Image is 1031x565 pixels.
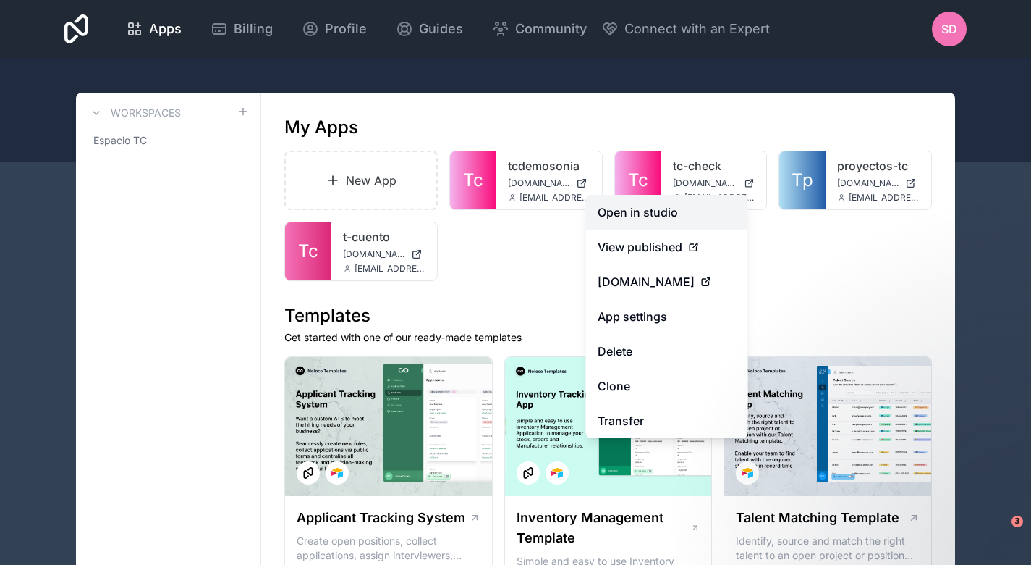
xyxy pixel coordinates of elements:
[849,192,920,204] span: [EMAIL_ADDRESS][DOMAIN_NAME]
[297,534,480,563] p: Create open positions, collect applications, assign interviewers, centralise candidate feedback a...
[515,19,587,39] span: Community
[111,106,181,120] h3: Workspaces
[624,19,770,39] span: Connect with an Expert
[149,19,182,39] span: Apps
[298,240,318,263] span: Tc
[586,369,748,403] a: Clone
[673,157,755,175] a: tc-check
[199,13,284,45] a: Billing
[343,248,425,260] a: [DOMAIN_NAME]
[792,169,813,192] span: Tp
[419,19,463,39] span: Guides
[517,508,690,548] h1: Inventory Management Template
[355,263,425,275] span: [EMAIL_ADDRESS][DOMAIN_NAME]
[1011,516,1023,527] span: 3
[586,230,748,264] a: View published
[284,151,438,210] a: New App
[551,467,563,479] img: Airtable Logo
[343,248,405,260] span: [DOMAIN_NAME]
[508,177,570,189] span: [DOMAIN_NAME]
[284,330,932,345] p: Get started with one of our ready-made templates
[88,104,181,122] a: Workspaces
[586,195,748,230] a: Open in studio
[628,169,648,192] span: Tc
[384,13,475,45] a: Guides
[234,19,273,39] span: Billing
[598,238,682,256] span: View published
[673,177,739,189] span: [DOMAIN_NAME]
[941,20,957,38] span: SD
[586,264,748,299] a: [DOMAIN_NAME]
[480,13,598,45] a: Community
[325,19,367,39] span: Profile
[982,516,1017,551] iframe: Intercom live chat
[736,534,920,563] p: Identify, source and match the right talent to an open project or position with our Talent Matchi...
[450,151,496,209] a: Tc
[463,169,483,192] span: Tc
[586,403,748,438] a: Transfer
[519,192,590,204] span: [EMAIL_ADDRESS][DOMAIN_NAME]
[837,157,920,175] a: proyectos-tc
[284,116,358,139] h1: My Apps
[508,157,590,175] a: tcdemosonia
[331,467,343,479] img: Airtable Logo
[290,13,378,45] a: Profile
[742,424,1031,526] iframe: Intercom notifications message
[615,151,661,209] a: Tc
[586,334,748,369] button: Delete
[114,13,193,45] a: Apps
[285,222,331,280] a: Tc
[586,299,748,334] a: App settings
[601,19,770,39] button: Connect with an Expert
[684,192,755,204] span: [EMAIL_ADDRESS][DOMAIN_NAME]
[736,508,899,528] h1: Talent Matching Template
[297,508,465,528] h1: Applicant Tracking System
[837,177,899,189] span: [DOMAIN_NAME]
[343,228,425,246] a: t-cuento
[779,151,826,209] a: Tp
[284,304,932,327] h1: Templates
[88,127,249,154] a: Espacio TC
[837,177,920,189] a: [DOMAIN_NAME]
[93,133,147,148] span: Espacio TC
[598,273,695,290] span: [DOMAIN_NAME]
[508,177,590,189] a: [DOMAIN_NAME]
[673,177,755,189] a: [DOMAIN_NAME]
